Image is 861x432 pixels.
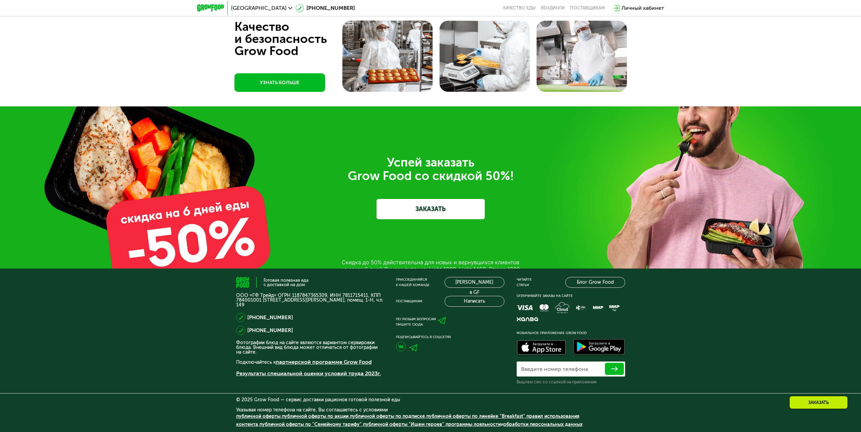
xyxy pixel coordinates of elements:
[621,4,664,12] div: Личный кабинет
[363,422,444,427] a: публичной оферты "Ищем героев"
[396,299,423,304] div: Поставщикам:
[236,408,625,432] div: Указывая номер телефона на сайте, Вы соглашаетесь с условиями
[236,293,384,307] p: ООО «ГФ Трейд» ОГРН 1187847365309, ИНН 7811715411, КПП 784001001 [STREET_ADDRESS][PERSON_NAME], п...
[247,326,293,334] a: [PHONE_NUMBER]
[396,334,504,340] div: Подписывайтесь в соцсетях
[276,359,372,365] a: партнерской программе Grow Food
[236,340,384,355] p: Фотографии блюд на сайте являются вариантом сервировки блюда. Внешний вид блюда может отличаться ...
[517,293,625,299] div: Оплачивайте заказы на сайте
[541,5,565,11] a: Вендинги
[236,358,384,366] p: Подключайтесь к
[445,296,504,307] button: Написать
[282,413,348,419] a: публичной оферты по акции
[264,278,309,287] div: Готовая полезная еда с доставкой на дом
[503,422,583,427] a: обработки персональных данных
[236,370,381,377] a: Результаты специальной оценки условий труда 2023г.
[565,277,625,288] a: Блог Grow Food
[396,277,430,288] div: Присоединяйся к нашей команде
[517,379,625,385] div: Вышлем смс со ссылкой на приложение
[570,5,605,11] div: поставщикам
[231,5,287,11] span: [GEOGRAPHIC_DATA]
[234,21,352,57] div: Качество и безопасность Grow Food
[350,413,425,419] a: публичной оферты по подписке
[247,313,293,322] a: [PHONE_NUMBER]
[241,156,620,183] div: Успей заказать Grow Food со скидкой 50%!
[396,316,436,327] div: По любым вопросам пишите сюда:
[789,396,848,409] div: Заказать
[236,413,579,427] a: правил использования контента
[236,398,625,402] div: © 2025 Grow Food — сервис доставки рационов готовой полезной еды
[377,199,485,219] a: ЗАКАЗАТЬ
[236,413,280,419] a: публичной оферты
[446,422,501,427] a: программы лояльности
[521,367,588,371] label: Введите номер телефона
[236,413,583,427] span: , , , , , , , и
[296,4,355,12] a: [PHONE_NUMBER]
[503,5,536,11] a: Качество еды
[259,422,362,427] a: публичной оферты по "Семейному тарифу"
[445,277,504,288] a: [PERSON_NAME] в GF
[234,73,325,92] a: УЗНАТЬ БОЛЬШЕ
[517,277,532,288] div: Читайте статьи
[517,330,625,336] div: Мобильное приложение Grow Food
[571,338,627,357] img: Доступно в Google Play
[426,413,525,419] a: публичной оферты по линейке "Breakfast"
